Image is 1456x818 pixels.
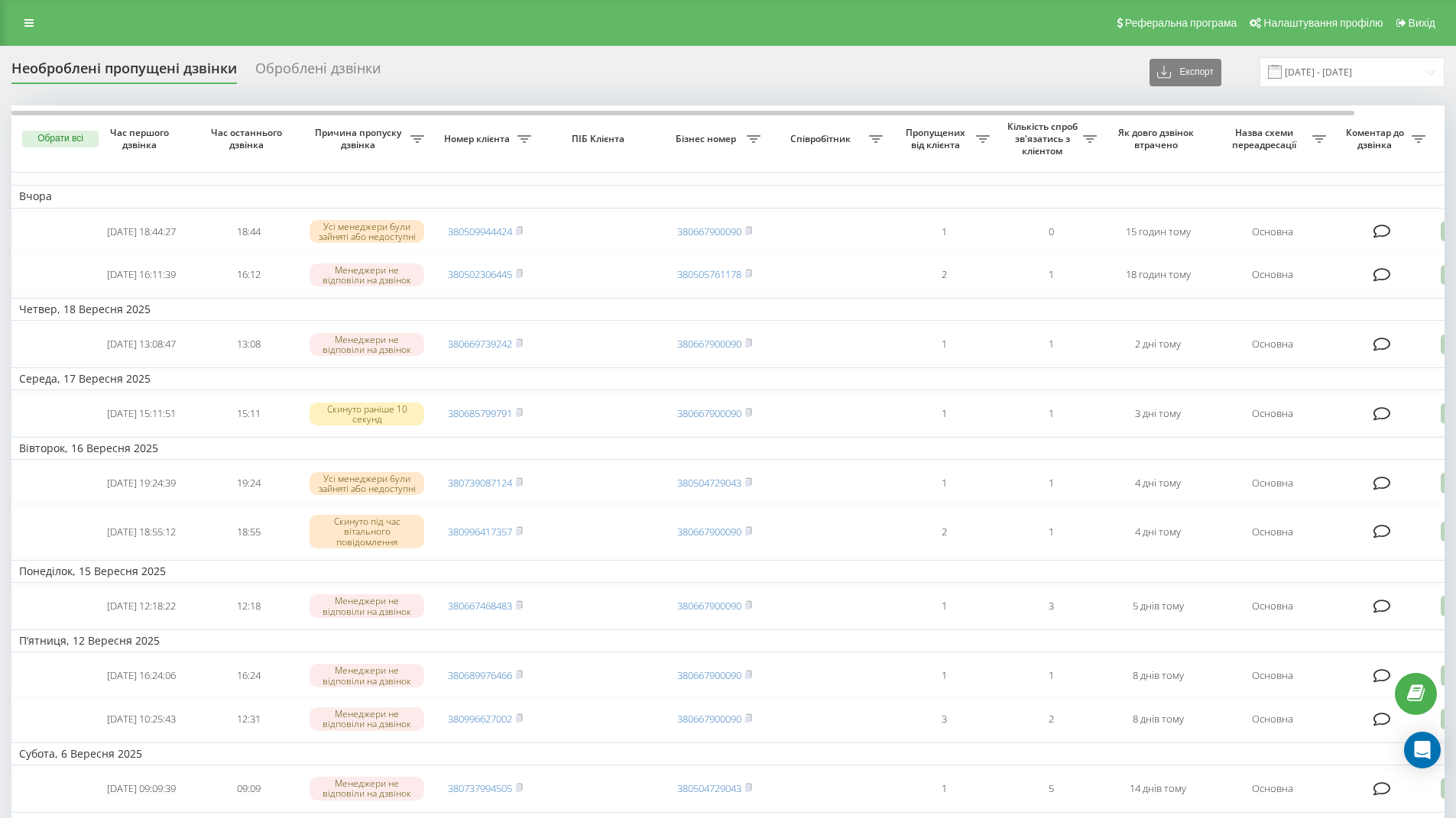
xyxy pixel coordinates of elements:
[1211,393,1334,434] td: Основна
[1117,127,1199,150] span: Як довго дзвінок втрачено
[448,225,512,238] a: 380509944424
[1104,393,1211,434] td: 3 дні тому
[310,127,410,150] span: Причина пропуску дзвінка
[1104,506,1211,557] td: 4 дні тому
[677,712,741,726] a: 380667900090
[677,267,741,281] a: 380505761178
[1211,506,1334,557] td: Основна
[88,699,195,739] td: [DATE] 10:25:43
[677,476,741,490] a: 380504729043
[1104,463,1211,503] td: 4 дні тому
[1104,699,1211,739] td: 8 днів тому
[195,655,302,696] td: 16:24
[890,393,997,434] td: 1
[1341,127,1412,150] span: Коментар до дзвінка
[88,212,195,252] td: [DATE] 18:44:27
[88,655,195,696] td: [DATE] 16:24:06
[448,406,512,420] a: 380685799791
[997,212,1104,252] td: 0
[1104,655,1211,696] td: 8 днів тому
[1409,17,1435,29] span: Вихід
[997,699,1104,739] td: 2
[1211,768,1334,809] td: Основна
[88,463,195,503] td: [DATE] 19:24:39
[898,127,976,150] span: Пропущених від клієнта
[207,127,290,150] span: Час останнього дзвінка
[88,393,195,434] td: [DATE] 15:11:51
[448,599,512,613] a: 380667468483
[310,777,424,800] div: Менеджери не відповіли на дзвінок
[88,324,195,364] td: [DATE] 13:08:47
[195,463,302,503] td: 19:24
[88,586,195,626] td: [DATE] 12:18:22
[448,525,512,538] a: 380996417357
[890,324,997,364] td: 1
[310,472,424,495] div: Усі менеджери були зайняті або недоступні
[890,254,997,295] td: 2
[88,506,195,557] td: [DATE] 18:55:12
[1005,121,1083,157] span: Кількість спроб зв'язатись з клієнтом
[439,133,517,145] span: Номер клієнта
[448,712,512,726] a: 380996627002
[22,131,99,147] button: Обрати всі
[310,594,424,617] div: Менеджери не відповіли на дзвінок
[1263,17,1383,29] span: Налаштування профілю
[255,60,381,84] div: Оброблені дзвінки
[195,393,302,434] td: 15:11
[310,264,424,286] div: Менеджери не відповіли на дзвінок
[997,506,1104,557] td: 1
[890,699,997,739] td: 3
[195,324,302,364] td: 13:08
[1211,254,1334,295] td: Основна
[448,781,512,795] a: 380737994505
[677,668,741,682] a: 380667900090
[448,476,512,490] a: 380739087124
[310,664,424,687] div: Менеджери не відповіли на дзвінок
[997,586,1104,626] td: 3
[310,333,424,356] div: Менеджери не відповіли на дзвінок
[195,212,302,252] td: 18:44
[310,220,424,243] div: Усі менеджери були зайняті або недоступні
[1211,586,1334,626] td: Основна
[88,254,195,295] td: [DATE] 16:11:39
[669,133,747,145] span: Бізнес номер
[677,337,741,351] a: 380667900090
[11,60,237,84] div: Необроблені пропущені дзвінки
[677,599,741,613] a: 380667900090
[195,768,302,809] td: 09:09
[677,406,741,420] a: 380667900090
[890,655,997,696] td: 1
[890,212,997,252] td: 1
[448,337,512,351] a: 380669739242
[195,254,302,295] td: 16:12
[677,525,741,538] a: 380667900090
[310,403,424,425] div: Скинуто раніше 10 секунд
[1125,17,1237,29] span: Реферальна програма
[997,655,1104,696] td: 1
[1104,586,1211,626] td: 5 днів тому
[997,254,1104,295] td: 1
[448,267,512,281] a: 380502306445
[890,768,997,809] td: 1
[552,133,648,145] span: ПІБ Клієнта
[195,586,302,626] td: 12:18
[677,781,741,795] a: 380504729043
[997,393,1104,434] td: 1
[1219,127,1312,150] span: Назва схеми переадресації
[310,515,424,548] div: Скинуто під час вітального повідомлення
[100,127,183,150] span: Час першого дзвінка
[1104,254,1211,295] td: 18 годин тому
[1211,212,1334,252] td: Основна
[310,707,424,730] div: Менеджери не відповіли на дзвінок
[88,768,195,809] td: [DATE] 09:09:39
[195,506,302,557] td: 18:55
[1104,324,1211,364] td: 2 дні тому
[890,463,997,503] td: 1
[1150,59,1221,86] button: Експорт
[997,768,1104,809] td: 5
[1404,732,1441,768] div: Open Intercom Messenger
[997,463,1104,503] td: 1
[1211,463,1334,503] td: Основна
[1104,212,1211,252] td: 15 годин тому
[890,586,997,626] td: 1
